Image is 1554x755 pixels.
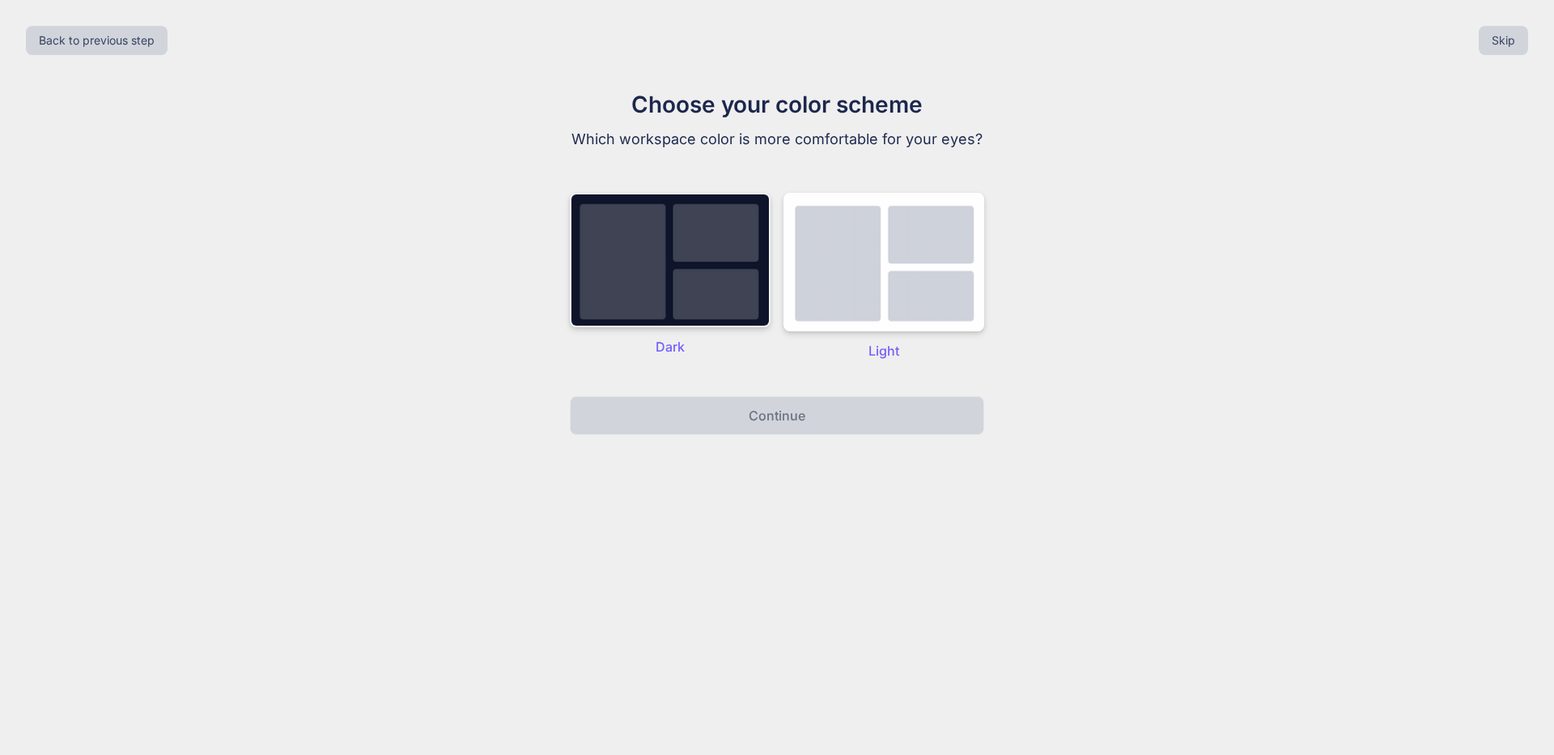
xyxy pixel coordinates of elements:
[783,193,984,331] img: dark
[570,396,984,435] button: Continue
[749,406,805,425] p: Continue
[1479,26,1528,55] button: Skip
[570,337,771,356] p: Dark
[505,128,1049,151] p: Which workspace color is more comfortable for your eyes?
[570,193,771,327] img: dark
[783,341,984,360] p: Light
[505,87,1049,122] h1: Choose your color scheme
[26,26,168,55] button: Back to previous step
